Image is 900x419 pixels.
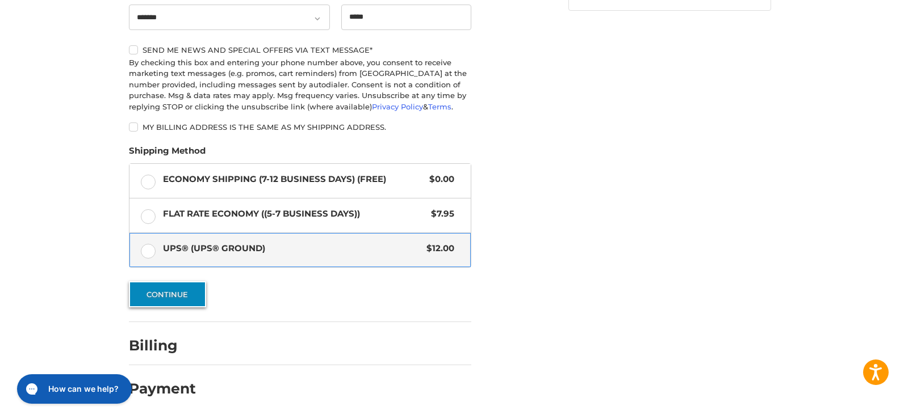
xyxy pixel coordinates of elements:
[163,242,421,255] span: UPS® (UPS® Ground)
[129,57,471,113] div: By checking this box and entering your phone number above, you consent to receive marketing text ...
[129,45,471,54] label: Send me news and special offers via text message*
[129,281,206,307] button: Continue
[129,145,206,163] legend: Shipping Method
[425,208,454,221] span: $7.95
[129,380,196,397] h2: Payment
[421,242,454,255] span: $12.00
[372,102,423,111] a: Privacy Policy
[11,370,135,408] iframe: Gorgias live chat messenger
[424,173,454,186] span: $0.00
[428,102,451,111] a: Terms
[163,173,424,186] span: Economy Shipping (7-12 Business Days) (Free)
[129,337,195,354] h2: Billing
[163,208,426,221] span: Flat Rate Economy ((5-7 Business Days))
[129,122,471,132] label: My billing address is the same as my shipping address.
